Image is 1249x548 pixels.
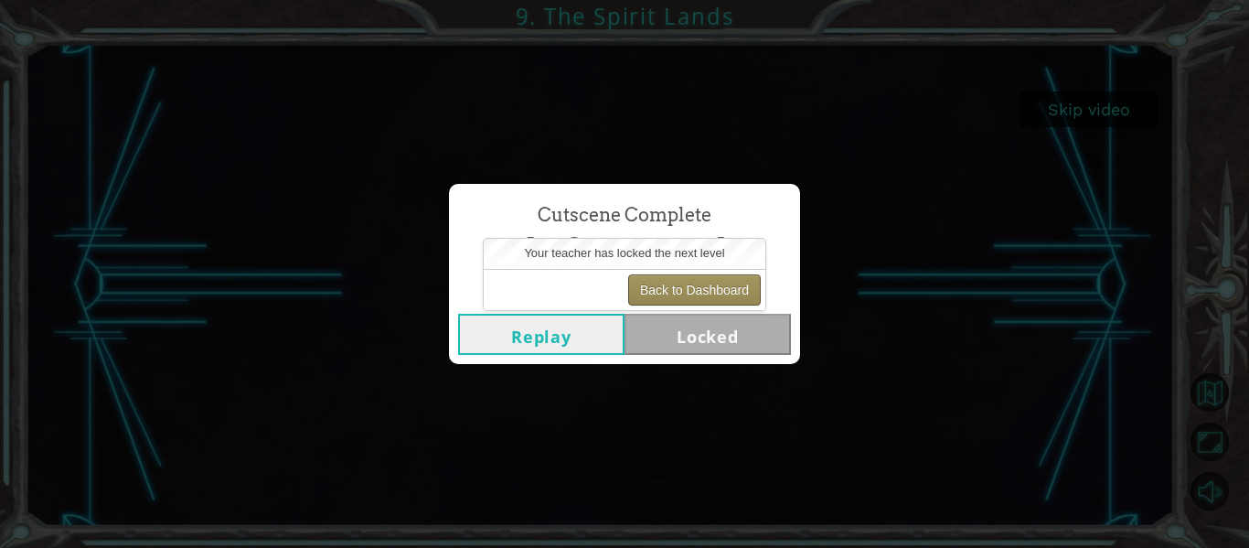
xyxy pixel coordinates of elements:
[524,246,724,260] span: Your teacher has locked the next level
[458,314,624,355] button: Replay
[628,274,761,306] button: Back to Dashboard
[538,202,711,229] span: Cutscene Complete
[624,314,791,355] button: Locked
[507,229,742,268] span: The Spirit Lands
